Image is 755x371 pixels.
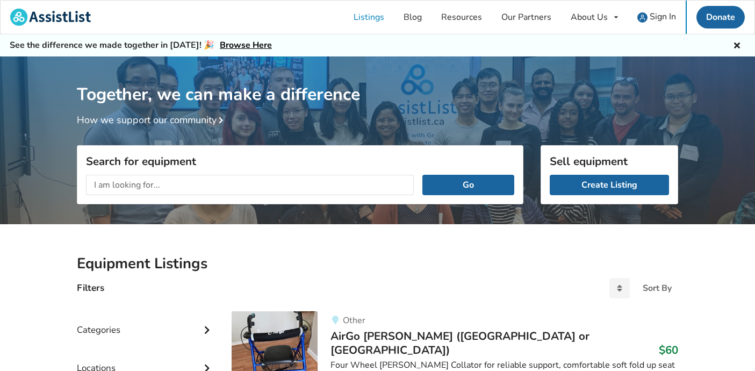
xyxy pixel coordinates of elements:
[394,1,432,34] a: Blog
[10,9,91,26] img: assistlist-logo
[86,175,414,195] input: I am looking for...
[422,175,514,195] button: Go
[492,1,561,34] a: Our Partners
[77,56,678,105] h1: Together, we can make a difference
[330,329,589,358] span: AirGo [PERSON_NAME] ([GEOGRAPHIC_DATA] or [GEOGRAPHIC_DATA])
[643,284,672,292] div: Sort By
[220,39,272,51] a: Browse Here
[550,175,669,195] a: Create Listing
[628,1,686,34] a: user icon Sign In
[77,113,227,126] a: How we support our community
[10,40,272,51] h5: See the difference we made together in [DATE]! 🎉
[550,154,669,168] h3: Sell equipment
[77,282,104,294] h4: Filters
[650,11,676,23] span: Sign In
[637,12,648,23] img: user icon
[432,1,492,34] a: Resources
[77,303,214,341] div: Categories
[343,315,365,326] span: Other
[77,254,678,273] h2: Equipment Listings
[86,154,514,168] h3: Search for equipment
[696,6,745,28] a: Donate
[571,13,608,22] div: About Us
[659,343,678,357] h3: $60
[344,1,394,34] a: Listings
